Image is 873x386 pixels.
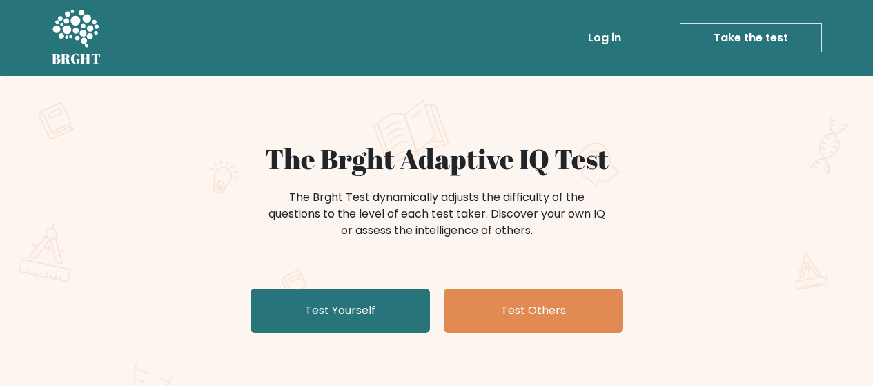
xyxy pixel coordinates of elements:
[52,50,101,67] h5: BRGHT
[52,6,101,70] a: BRGHT
[582,24,627,52] a: Log in
[100,142,774,175] h1: The Brght Adaptive IQ Test
[680,23,822,52] a: Take the test
[264,189,609,239] div: The Brght Test dynamically adjusts the difficulty of the questions to the level of each test take...
[444,289,623,333] a: Test Others
[251,289,430,333] a: Test Yourself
